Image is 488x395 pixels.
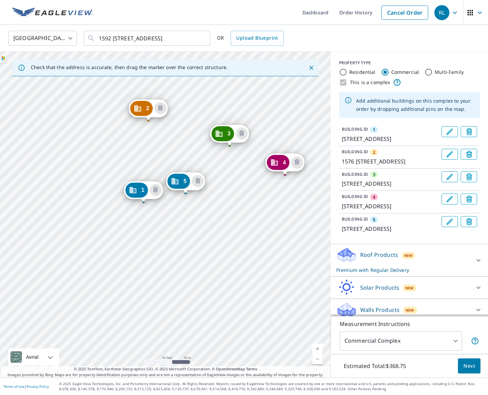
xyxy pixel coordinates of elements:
[356,94,474,116] div: Add additional buildings on this complex to your order by dropping additional pins on the map.
[342,135,439,143] p: [STREET_ADDRESS]
[31,64,228,70] p: Check that the address is accurate, then drag the marker over the correct structure.
[283,160,286,165] span: 4
[442,194,458,205] button: Edit building 4
[9,29,77,48] div: [GEOGRAPHIC_DATA]
[442,171,458,182] button: Edit building 3
[154,102,166,114] button: Delete building 2
[74,366,257,372] span: © 2025 TomTom, Earthstar Geographics SIO, © 2025 Microsoft Corporation, ©
[3,384,25,389] a: Terms of Use
[99,29,196,48] input: Search by address or latitude-longitude
[373,127,375,133] span: 1
[405,285,414,291] span: New
[24,348,41,366] div: Aerial
[373,171,375,177] span: 3
[342,225,439,233] p: [STREET_ADDRESS]
[461,216,477,227] button: Delete building 5
[216,366,245,371] a: OpenStreetMap
[312,354,323,364] a: Current Level 19, Zoom Out
[231,31,283,46] a: Upload Blueprint
[435,69,464,76] label: Multi-Family
[442,216,458,227] button: Edit building 5
[461,194,477,205] button: Delete building 4
[340,320,479,328] p: Measurement Instructions
[381,5,428,20] a: Cancel Order
[342,157,439,166] p: 1576 [STREET_ADDRESS]
[336,247,483,274] div: Roof ProductsNewPremium with Regular Delivery
[8,348,59,366] div: Aerial
[338,358,411,373] p: Estimated Total: $368.75
[3,384,49,389] p: |
[27,384,49,389] a: Privacy Policy
[307,63,316,72] button: Close
[404,253,412,258] span: New
[59,381,485,392] p: © 2025 Eagle View Technologies, Inc. and Pictometry International Corp. All Rights Reserved. Repo...
[336,279,483,296] div: Solar ProductsNew
[124,181,163,202] div: Dropped pin, building 1, Commercial property, 1594 93 ST SW CALGARY AB T3H0P3
[461,126,477,137] button: Delete building 1
[339,60,480,66] div: PROPERTY TYPE
[442,149,458,160] button: Edit building 2
[291,157,303,169] button: Delete building 4
[461,149,477,160] button: Delete building 2
[342,180,439,188] p: [STREET_ADDRESS]
[150,184,162,196] button: Delete building 1
[146,106,149,111] span: 2
[360,284,399,292] p: Solar Products
[210,125,249,146] div: Dropped pin, building 3, Commercial property, 89 ASPEN HILLS TERR SW CALGARY AB T3H0P4
[350,79,390,86] label: This is a complex
[312,344,323,354] a: Current Level 19, Zoom In
[342,149,368,155] p: BUILDING ID
[434,5,449,20] div: RL
[461,171,477,182] button: Delete building 3
[373,194,375,200] span: 4
[336,302,483,318] div: Walls ProductsNew
[236,34,278,42] span: Upload Blueprint
[463,362,475,370] span: Next
[342,202,439,210] p: [STREET_ADDRESS]
[373,149,375,155] span: 2
[471,337,479,345] span: Each building may require a separate measurement report; if so, your account will be billed per r...
[266,154,304,175] div: Dropped pin, building 4, Commercial property, 79 ASPEN HILLS TERR SW CALGARY AB T3H0P4
[340,331,462,351] div: Commercial Complex
[349,69,376,76] label: Residential
[360,251,398,259] p: Roof Products
[141,187,144,193] span: 1
[342,216,368,222] p: BUILDING ID
[360,306,399,314] p: Walls Products
[342,171,368,177] p: BUILDING ID
[128,100,167,121] div: Dropped pin, building 2, Commercial property, 1576 93 ST SW CALGARY AB T3H0P3
[246,366,257,371] a: Terms
[236,128,248,140] button: Delete building 3
[458,358,480,374] button: Next
[12,8,93,18] img: EV Logo
[373,216,375,223] span: 5
[217,31,284,46] div: OR
[442,126,458,137] button: Edit building 1
[406,307,414,313] span: New
[391,69,419,76] label: Commercial
[342,194,368,199] p: BUILDING ID
[336,266,470,274] p: Premium with Regular Delivery
[227,131,230,136] span: 3
[342,126,368,132] p: BUILDING ID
